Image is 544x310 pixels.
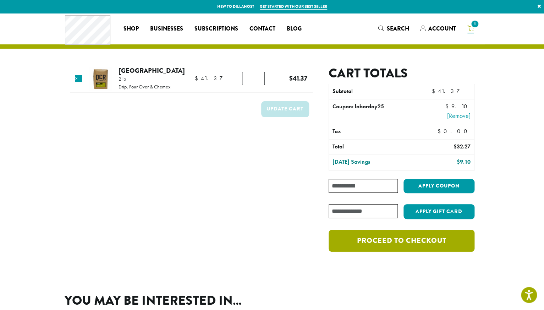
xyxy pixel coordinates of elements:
[119,76,170,81] p: 2 lb
[65,293,480,308] h2: You may be interested in…
[416,99,474,124] td: –
[75,75,82,82] a: Remove this item
[119,66,185,75] a: [GEOGRAPHIC_DATA]
[89,67,112,91] img: Sumatra
[289,74,307,83] bdi: 41.37
[470,19,479,29] span: 1
[261,101,309,117] button: Update cart
[119,84,170,89] p: Drip, Pour Over & Chemex
[287,25,302,33] span: Blog
[329,124,432,139] th: Tax
[419,111,470,120] a: Remove laborday25 coupon
[432,87,470,95] bdi: 41.37
[438,127,471,135] bdi: 0.00
[456,158,460,165] span: $
[260,4,327,10] a: Get started with our best seller
[432,87,438,95] span: $
[329,230,474,252] a: Proceed to checkout
[445,103,451,110] span: $
[453,143,470,150] bdi: 32.27
[329,84,416,99] th: Subtotal
[194,25,238,33] span: Subscriptions
[329,66,474,81] h2: Cart totals
[329,99,416,124] th: Coupon: laborday25
[438,127,444,135] span: $
[329,140,416,154] th: Total
[428,25,456,33] span: Account
[242,72,265,85] input: Product quantity
[403,204,474,219] button: Apply Gift Card
[387,25,409,33] span: Search
[403,179,474,194] button: Apply coupon
[373,23,415,34] a: Search
[329,155,416,170] th: [DATE] Savings
[453,143,456,150] span: $
[249,25,275,33] span: Contact
[456,158,470,165] bdi: 9.10
[150,25,183,33] span: Businesses
[195,75,233,82] bdi: 41.37
[123,25,139,33] span: Shop
[289,74,293,83] span: $
[118,23,144,34] a: Shop
[445,103,470,110] span: 9.10
[195,75,201,82] span: $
